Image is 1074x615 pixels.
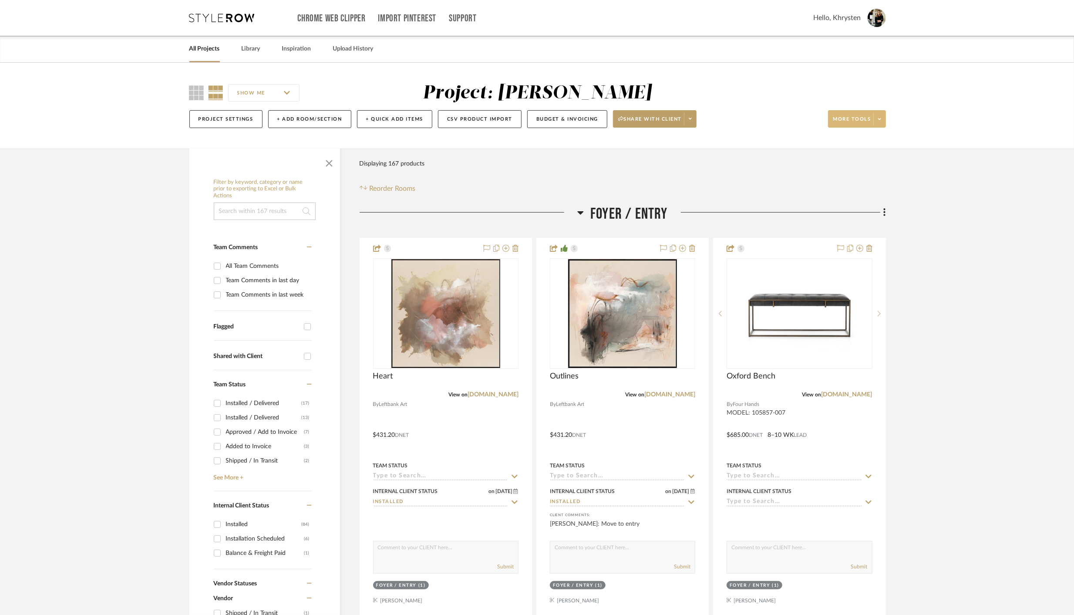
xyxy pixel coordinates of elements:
[423,84,652,102] div: Project: [PERSON_NAME]
[226,411,302,425] div: Installed / Delivered
[226,439,304,453] div: Added to Invoice
[674,563,690,571] button: Submit
[214,595,233,601] span: Vendor
[304,439,310,453] div: (3)
[727,487,791,495] div: Internal Client Status
[438,110,522,128] button: CSV Product Import
[373,473,508,481] input: Type to Search…
[833,116,871,129] span: More tools
[851,563,868,571] button: Submit
[448,392,468,397] span: View on
[727,400,733,409] span: By
[226,546,304,560] div: Balance & Freight Paid
[468,392,518,398] a: [DOMAIN_NAME]
[802,392,821,397] span: View on
[369,183,415,194] span: Reorder Rooms
[418,582,426,589] div: (1)
[304,546,310,560] div: (1)
[373,372,393,381] span: Heart
[214,179,316,199] h6: Filter by keyword, category or name prior to exporting to Excel or Bulk Actions
[550,498,685,507] input: Type to Search…
[214,503,269,509] span: Internal Client Status
[214,581,257,587] span: Vendor Statuses
[357,110,433,128] button: + Quick Add Items
[214,382,246,388] span: Team Status
[727,259,872,368] div: 0
[730,582,770,589] div: Foyer / Entry
[189,43,220,55] a: All Projects
[828,110,886,128] button: More tools
[868,9,886,27] img: avatar
[727,473,862,481] input: Type to Search…
[214,244,258,250] span: Team Comments
[214,353,300,360] div: Shared with Client
[727,462,761,470] div: Team Status
[495,488,513,494] span: [DATE]
[625,392,644,397] span: View on
[189,110,263,128] button: Project Settings
[333,43,374,55] a: Upload History
[373,487,438,495] div: Internal Client Status
[666,489,672,494] span: on
[226,288,310,302] div: Team Comments in last week
[226,532,304,546] div: Installation Scheduled
[745,259,854,368] img: Oxford Bench
[672,488,690,494] span: [DATE]
[214,203,316,220] input: Search within 167 results
[527,110,607,128] button: Budget & Invoicing
[595,582,603,589] div: (1)
[814,13,861,23] span: Hello, Khrysten
[282,43,311,55] a: Inspiration
[550,487,615,495] div: Internal Client Status
[212,468,312,482] a: See More +
[488,489,495,494] span: on
[733,400,759,409] span: Four Hands
[497,563,514,571] button: Submit
[553,582,593,589] div: Foyer / Entry
[304,454,310,468] div: (2)
[376,582,417,589] div: Foyer / Entry
[550,462,585,470] div: Team Status
[226,454,304,468] div: Shipped / In Transit
[821,392,872,398] a: [DOMAIN_NAME]
[226,396,302,410] div: Installed / Delivered
[449,15,476,22] a: Support
[644,392,695,398] a: [DOMAIN_NAME]
[556,400,584,409] span: Leftbank Art
[618,116,682,129] span: Share with client
[373,462,408,470] div: Team Status
[302,411,310,425] div: (13)
[214,323,300,331] div: Flagged
[226,274,310,287] div: Team Comments in last day
[550,520,695,537] div: [PERSON_NAME]: Move to entry
[727,498,862,507] input: Type to Search…
[613,110,697,128] button: Share with client
[320,153,338,170] button: Close
[304,425,310,439] div: (7)
[379,400,407,409] span: Leftbank Art
[268,110,351,128] button: + Add Room/Section
[226,259,310,273] div: All Team Comments
[360,183,416,194] button: Reorder Rooms
[590,205,668,223] span: Foyer / Entry
[304,532,310,546] div: (6)
[550,473,685,481] input: Type to Search…
[378,15,436,22] a: Import Pinterest
[302,396,310,410] div: (17)
[302,517,310,531] div: (84)
[226,425,304,439] div: Approved / Add to Invoice
[373,400,379,409] span: By
[226,517,302,531] div: Installed
[727,372,775,381] span: Oxford Bench
[242,43,260,55] a: Library
[298,15,366,22] a: Chrome Web Clipper
[373,498,508,507] input: Type to Search…
[568,259,677,368] img: Outlines
[550,372,579,381] span: Outlines
[550,400,556,409] span: By
[772,582,780,589] div: (1)
[360,155,425,172] div: Displaying 167 products
[391,259,500,368] img: Heart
